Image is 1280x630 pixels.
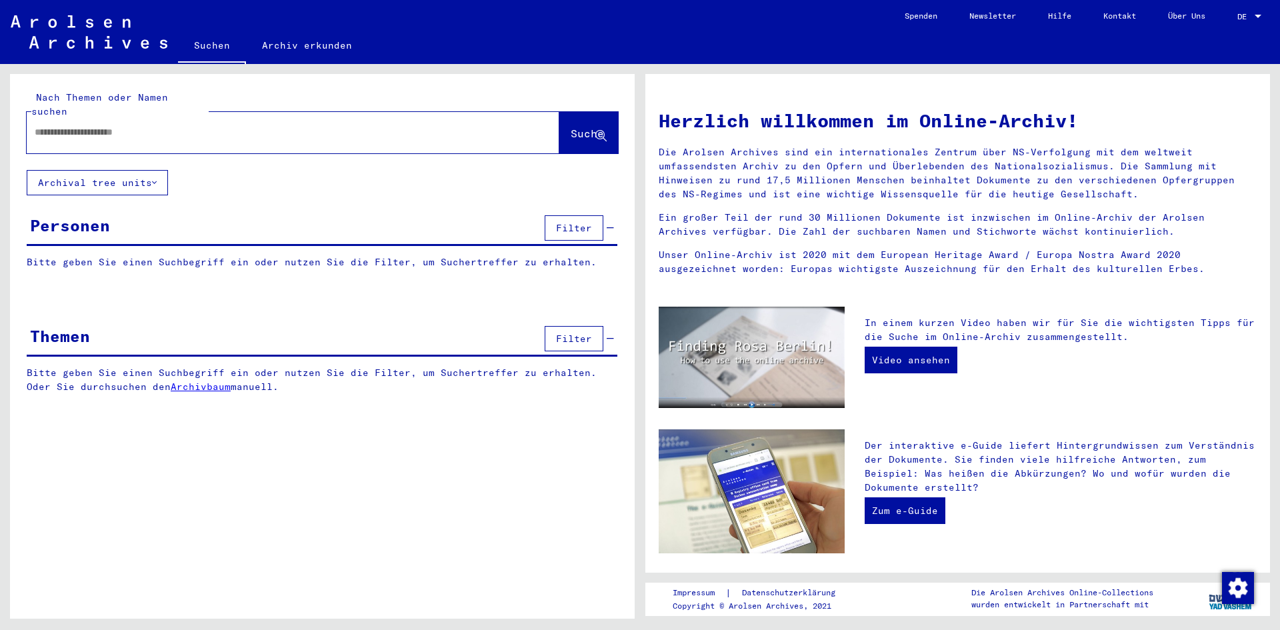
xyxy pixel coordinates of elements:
p: Der interaktive e-Guide liefert Hintergrundwissen zum Verständnis der Dokumente. Sie finden viele... [865,439,1257,495]
p: Ein großer Teil der rund 30 Millionen Dokumente ist inzwischen im Online-Archiv der Arolsen Archi... [659,211,1257,239]
p: Bitte geben Sie einen Suchbegriff ein oder nutzen Sie die Filter, um Suchertreffer zu erhalten. O... [27,366,618,394]
p: Die Arolsen Archives Online-Collections [971,587,1153,599]
p: Copyright © Arolsen Archives, 2021 [673,600,851,612]
div: Personen [30,213,110,237]
span: Filter [556,333,592,345]
span: Filter [556,222,592,234]
a: Suchen [178,29,246,64]
div: Themen [30,324,90,348]
img: Arolsen_neg.svg [11,15,167,49]
a: Archiv erkunden [246,29,368,61]
button: Filter [545,215,603,241]
a: Zum e-Guide [865,497,945,524]
img: eguide.jpg [659,429,845,553]
span: DE [1237,12,1252,21]
img: video.jpg [659,307,845,408]
span: Suche [571,127,604,140]
img: Zustimmung ändern [1222,572,1254,604]
h1: Herzlich willkommen im Online-Archiv! [659,107,1257,135]
a: Video ansehen [865,347,957,373]
p: Unser Online-Archiv ist 2020 mit dem European Heritage Award / Europa Nostra Award 2020 ausgezeic... [659,248,1257,276]
p: Bitte geben Sie einen Suchbegriff ein oder nutzen Sie die Filter, um Suchertreffer zu erhalten. [27,255,617,269]
p: wurden entwickelt in Partnerschaft mit [971,599,1153,611]
a: Datenschutzerklärung [731,586,851,600]
a: Impressum [673,586,725,600]
a: Archivbaum [171,381,231,393]
button: Filter [545,326,603,351]
img: yv_logo.png [1206,582,1256,615]
p: In einem kurzen Video haben wir für Sie die wichtigsten Tipps für die Suche im Online-Archiv zusa... [865,316,1257,344]
div: | [673,586,851,600]
mat-label: Nach Themen oder Namen suchen [31,91,168,117]
button: Suche [559,112,618,153]
button: Archival tree units [27,170,168,195]
p: Die Arolsen Archives sind ein internationales Zentrum über NS-Verfolgung mit dem weltweit umfasse... [659,145,1257,201]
